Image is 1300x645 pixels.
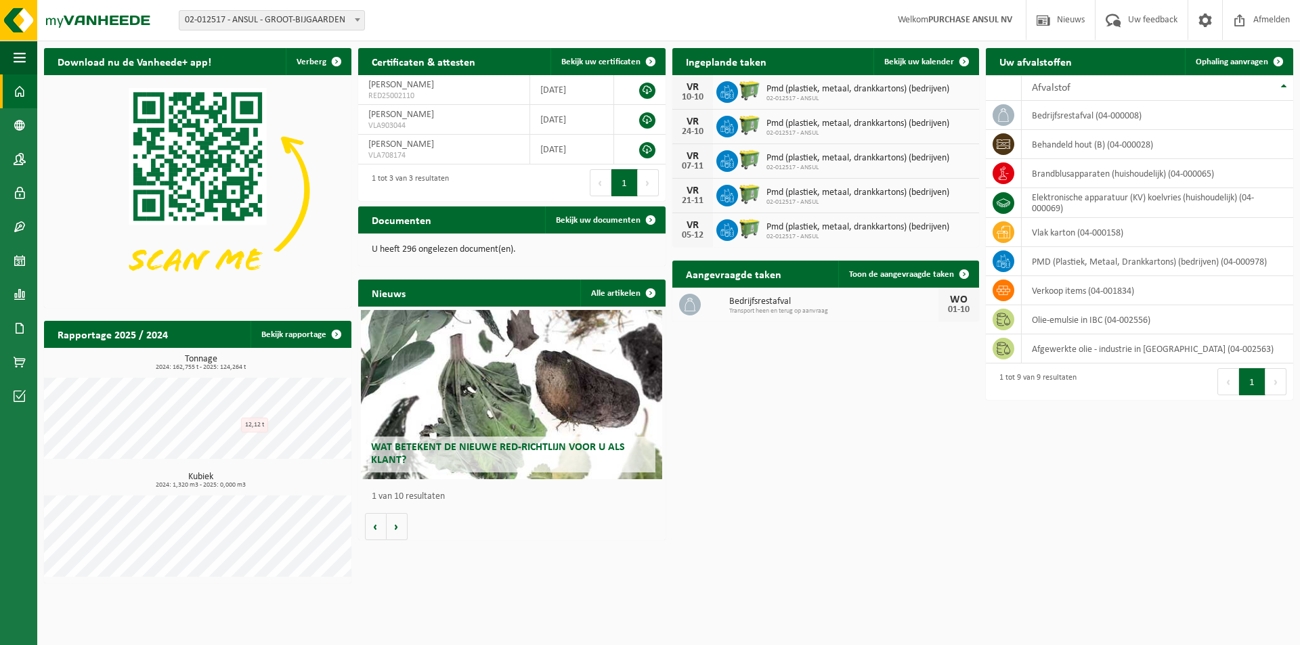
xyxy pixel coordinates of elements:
h2: Uw afvalstoffen [986,48,1085,74]
span: 02-012517 - ANSUL [766,95,949,103]
span: Wat betekent de nieuwe RED-richtlijn voor u als klant? [371,442,625,466]
button: Volgende [387,513,408,540]
h2: Documenten [358,206,445,233]
button: Previous [1217,368,1239,395]
img: Download de VHEPlus App [44,75,351,305]
div: VR [679,220,706,231]
div: 01-10 [945,305,972,315]
td: PMD (Plastiek, Metaal, Drankkartons) (bedrijven) (04-000978) [1022,247,1293,276]
span: Transport heen en terug op aanvraag [729,307,939,315]
span: Pmd (plastiek, metaal, drankkartons) (bedrijven) [766,118,949,129]
span: 02-012517 - ANSUL [766,198,949,206]
td: behandeld hout (B) (04-000028) [1022,130,1293,159]
div: 10-10 [679,93,706,102]
div: 21-11 [679,196,706,206]
button: Vorige [365,513,387,540]
h3: Kubiek [51,472,351,489]
div: 1 tot 3 van 3 resultaten [365,168,449,198]
button: Verberg [286,48,350,75]
span: 2024: 1,320 m3 - 2025: 0,000 m3 [51,482,351,489]
span: Verberg [297,58,326,66]
img: WB-0660-HPE-GN-50 [738,114,761,137]
p: 1 van 10 resultaten [372,492,659,502]
div: 05-12 [679,231,706,240]
button: Previous [590,169,611,196]
span: Toon de aangevraagde taken [849,270,954,279]
button: 1 [1239,368,1265,395]
a: Toon de aangevraagde taken [838,261,978,288]
span: Pmd (plastiek, metaal, drankkartons) (bedrijven) [766,153,949,164]
iframe: chat widget [7,615,226,645]
span: [PERSON_NAME] [368,139,434,150]
h2: Rapportage 2025 / 2024 [44,321,181,347]
span: Bekijk uw documenten [556,216,641,225]
a: Bekijk uw kalender [873,48,978,75]
div: VR [679,185,706,196]
td: afgewerkte olie - industrie in [GEOGRAPHIC_DATA] (04-002563) [1022,334,1293,363]
div: VR [679,82,706,93]
img: WB-0660-HPE-GN-50 [738,148,761,171]
div: 1 tot 9 van 9 resultaten [993,367,1077,397]
span: Bekijk uw kalender [884,58,954,66]
span: 02-012517 - ANSUL [766,233,949,241]
button: Next [1265,368,1286,395]
h2: Ingeplande taken [672,48,780,74]
button: 1 [611,169,638,196]
span: 02-012517 - ANSUL [766,164,949,172]
span: 02-012517 - ANSUL - GROOT-BIJGAARDEN [179,10,365,30]
span: [PERSON_NAME] [368,80,434,90]
p: U heeft 296 ongelezen document(en). [372,245,652,254]
span: Pmd (plastiek, metaal, drankkartons) (bedrijven) [766,187,949,198]
img: WB-0660-HPE-GN-50 [738,183,761,206]
a: Alle artikelen [580,280,664,307]
h2: Download nu de Vanheede+ app! [44,48,225,74]
a: Bekijk uw certificaten [550,48,664,75]
span: 02-012517 - ANSUL [766,129,949,137]
td: [DATE] [530,75,614,105]
a: Bekijk rapportage [251,321,350,348]
td: verkoop items (04-001834) [1022,276,1293,305]
h2: Nieuws [358,280,419,306]
div: 07-11 [679,162,706,171]
span: Bedrijfsrestafval [729,296,939,307]
span: Pmd (plastiek, metaal, drankkartons) (bedrijven) [766,84,949,95]
a: Ophaling aanvragen [1185,48,1292,75]
div: VR [679,151,706,162]
span: 02-012517 - ANSUL - GROOT-BIJGAARDEN [179,11,364,30]
td: bedrijfsrestafval (04-000008) [1022,101,1293,130]
span: RED25002110 [368,91,519,102]
button: Next [638,169,659,196]
div: WO [945,294,972,305]
img: WB-0660-HPE-GN-50 [738,79,761,102]
div: VR [679,116,706,127]
td: olie-emulsie in IBC (04-002556) [1022,305,1293,334]
a: Wat betekent de nieuwe RED-richtlijn voor u als klant? [361,310,662,479]
span: VLA903044 [368,120,519,131]
span: Pmd (plastiek, metaal, drankkartons) (bedrijven) [766,222,949,233]
span: VLA708174 [368,150,519,161]
span: Afvalstof [1032,83,1070,93]
h3: Tonnage [51,355,351,371]
td: elektronische apparatuur (KV) koelvries (huishoudelijk) (04-000069) [1022,188,1293,218]
td: brandblusapparaten (huishoudelijk) (04-000065) [1022,159,1293,188]
td: vlak karton (04-000158) [1022,218,1293,247]
div: 12,12 t [241,418,268,432]
div: 24-10 [679,127,706,137]
td: [DATE] [530,135,614,164]
strong: PURCHASE ANSUL NV [928,15,1012,25]
td: [DATE] [530,105,614,135]
a: Bekijk uw documenten [545,206,664,233]
h2: Certificaten & attesten [358,48,489,74]
span: 2024: 162,755 t - 2025: 124,264 t [51,364,351,371]
span: Bekijk uw certificaten [561,58,641,66]
span: Ophaling aanvragen [1196,58,1268,66]
h2: Aangevraagde taken [672,261,795,287]
span: [PERSON_NAME] [368,110,434,120]
img: WB-0660-HPE-GN-50 [738,217,761,240]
